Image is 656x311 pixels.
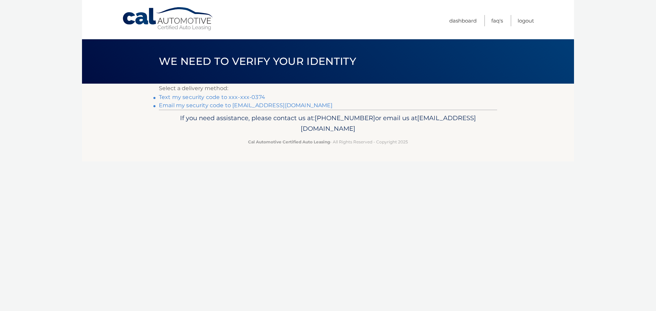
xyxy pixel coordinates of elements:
p: Select a delivery method: [159,84,497,93]
span: We need to verify your identity [159,55,356,68]
strong: Cal Automotive Certified Auto Leasing [248,139,330,144]
a: Email my security code to [EMAIL_ADDRESS][DOMAIN_NAME] [159,102,333,109]
a: Cal Automotive [122,7,214,31]
a: Dashboard [449,15,477,26]
span: [PHONE_NUMBER] [315,114,375,122]
a: Logout [518,15,534,26]
a: Text my security code to xxx-xxx-0374 [159,94,265,100]
p: - All Rights Reserved - Copyright 2025 [163,138,493,145]
a: FAQ's [491,15,503,26]
p: If you need assistance, please contact us at: or email us at [163,113,493,135]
